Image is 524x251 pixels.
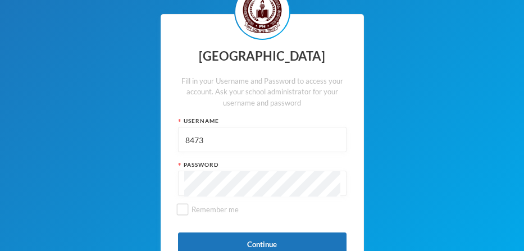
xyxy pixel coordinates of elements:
div: Username [178,117,347,125]
div: Fill in your Username and Password to access your account. Ask your school administrator for your... [178,76,347,109]
div: Password [178,161,347,169]
span: Remember me [187,205,243,214]
div: [GEOGRAPHIC_DATA] [178,45,347,67]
